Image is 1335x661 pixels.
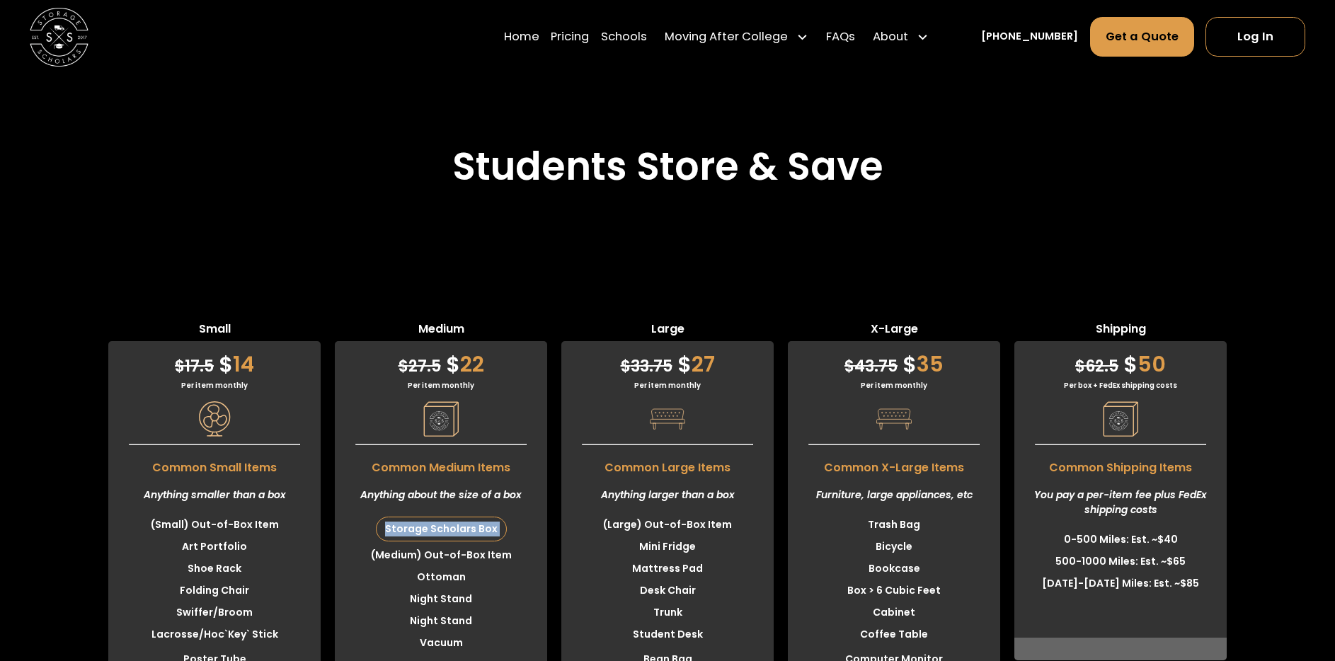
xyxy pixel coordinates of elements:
span: $ [219,349,233,379]
li: Bicycle [788,536,1000,558]
div: Anything smaller than a box [108,476,321,514]
span: $ [677,349,692,379]
div: 27 [561,341,774,380]
li: 500-1000 Miles: Est. ~$65 [1014,551,1227,573]
span: 43.75 [844,355,898,377]
li: Shoe Rack [108,558,321,580]
img: Pricing Category Icon [1103,401,1138,437]
div: You pay a per-item fee plus FedEx shipping costs [1014,476,1227,529]
li: Student Desk [561,623,774,645]
a: Home [504,16,539,57]
span: $ [903,349,917,379]
img: Pricing Category Icon [423,401,459,437]
img: Pricing Category Icon [876,401,912,437]
span: Large [561,321,774,341]
li: Mattress Pad [561,558,774,580]
div: Moving After College [665,28,788,45]
span: Small [108,321,321,341]
span: Common Medium Items [335,452,547,476]
li: Mini Fridge [561,536,774,558]
div: Anything larger than a box [561,476,774,514]
li: Ottoman [335,566,547,588]
img: Storage Scholars main logo [30,7,88,66]
img: Pricing Category Icon [650,401,685,437]
li: Bookcase [788,558,1000,580]
span: $ [621,355,631,377]
a: [PHONE_NUMBER] [981,29,1078,45]
span: $ [175,355,185,377]
span: Common Shipping Items [1014,452,1227,476]
li: Night Stand [335,610,547,632]
span: Common Large Items [561,452,774,476]
span: Medium [335,321,547,341]
a: FAQs [826,16,855,57]
span: 33.75 [621,355,672,377]
li: Night Stand [335,588,547,610]
div: Furniture, large appliances, etc [788,476,1000,514]
span: $ [446,349,460,379]
div: Per item monthly [108,380,321,391]
span: Common X-Large Items [788,452,1000,476]
li: (Medium) Out-of-Box Item [335,544,547,566]
span: 27.5 [399,355,441,377]
li: Swiffer/Broom [108,602,321,623]
div: About [866,16,934,57]
li: 0-500 Miles: Est. ~$40 [1014,529,1227,551]
a: Log In [1205,17,1305,57]
span: $ [399,355,408,377]
li: Folding Chair [108,580,321,602]
img: Pricing Category Icon [197,401,232,437]
div: Per item monthly [788,380,1000,391]
li: Box > 6 Cubic Feet [788,580,1000,602]
li: Cabinet [788,602,1000,623]
div: Per box + FedEx shipping costs [1014,380,1227,391]
a: Pricing [551,16,589,57]
li: (Small) Out-of-Box Item [108,514,321,536]
a: Schools [601,16,647,57]
li: Trash Bag [788,514,1000,536]
div: 22 [335,341,547,380]
span: $ [1075,355,1085,377]
li: Lacrosse/Hoc`Key` Stick [108,623,321,645]
div: Per item monthly [561,380,774,391]
span: Common Small Items [108,452,321,476]
div: Storage Scholars Box [377,517,506,541]
span: $ [1123,349,1138,379]
div: Moving After College [658,16,814,57]
span: $ [844,355,854,377]
div: 50 [1014,341,1227,380]
li: Vacuum [335,632,547,654]
div: 14 [108,341,321,380]
h2: Students Store & Save [452,144,883,190]
li: [DATE]-[DATE] Miles: Est. ~$85 [1014,573,1227,594]
div: Anything about the size of a box [335,476,547,514]
a: Get a Quote [1090,17,1194,57]
div: 35 [788,341,1000,380]
div: About [873,28,908,45]
div: Per item monthly [335,380,547,391]
li: Desk Chair [561,580,774,602]
li: Coffee Table [788,623,1000,645]
li: (Large) Out-of-Box Item [561,514,774,536]
span: X-Large [788,321,1000,341]
li: Trunk [561,602,774,623]
li: Art Portfolio [108,536,321,558]
span: Shipping [1014,321,1227,341]
span: 17.5 [175,355,214,377]
span: 62.5 [1075,355,1118,377]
